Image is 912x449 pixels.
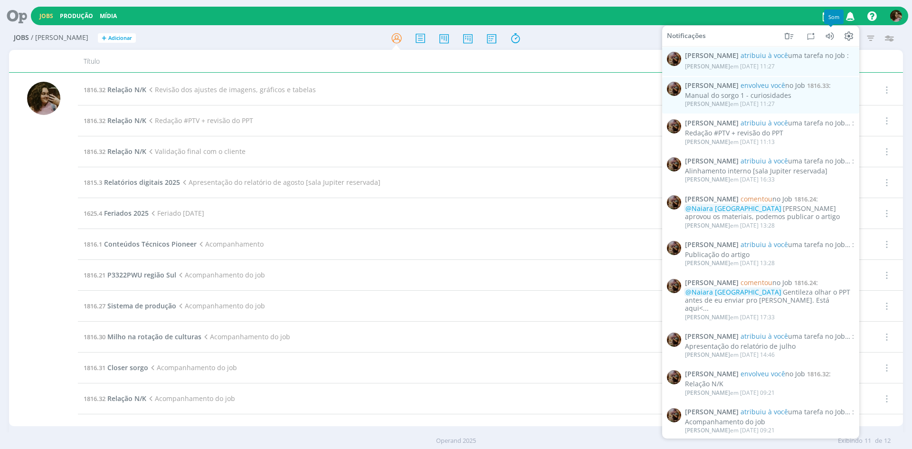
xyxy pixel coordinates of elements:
[197,239,264,248] span: Acompanhamento
[685,314,775,320] div: em [DATE] 17:33
[84,85,146,94] a: 1816.32Relação N/K
[84,332,201,341] a: 1816.30Milho na rotação de culturas
[100,12,117,20] a: Mídia
[31,34,88,42] span: / [PERSON_NAME]
[84,363,105,372] span: 1816.31
[146,85,316,94] span: Revisão dos ajustes de imagens, gráficos e tabelas
[84,363,148,372] a: 1816.31Closer sorgo
[201,332,290,341] span: Acompanhamento do job
[148,363,237,372] span: Acompanhamento do job
[60,12,93,20] a: Produção
[685,101,775,107] div: em [DATE] 11:27
[685,119,739,127] span: [PERSON_NAME]
[741,332,845,341] span: uma tarefa no Job
[84,394,146,403] a: 1816.32Relação N/K
[104,178,180,187] span: Relatórios digitais 2025
[84,147,146,156] a: 1816.32Relação N/K
[685,342,854,350] div: Apresentação do relatório de julho
[37,12,56,20] button: Jobs
[667,241,681,255] img: A
[685,129,854,137] div: Redação #PTV + revisão do PPT
[807,81,829,90] span: 1816.33
[864,436,871,446] span: 11
[84,301,176,310] a: 1816.27Sistema de produção
[84,209,149,218] a: 1625.4Feriados 2025
[685,195,739,203] span: [PERSON_NAME]
[741,81,785,90] span: envolveu você
[741,156,788,165] span: atribuiu à você
[149,209,204,218] span: Feriado [DATE]
[685,313,730,321] span: [PERSON_NAME]
[180,178,380,187] span: Apresentação do relatório de agosto [sala Jupiter reservada]
[84,116,146,125] a: 1816.32Relação N/K
[685,167,854,175] div: Alinhamento interno [sala Jupiter reservada]
[741,81,805,90] span: no Job
[107,363,148,372] span: Closer sorgo
[667,195,681,209] img: A
[685,278,854,287] span: :
[84,270,176,279] a: 1816.21P3322PWU região Sul
[685,370,739,378] span: [PERSON_NAME]
[667,157,681,172] img: A
[685,426,730,434] span: [PERSON_NAME]
[685,119,854,127] span: :
[104,239,197,248] span: Conteúdos Técnicos Pioneer
[107,270,176,279] span: P3322PWU região Sul
[84,271,105,279] span: 1816.21
[741,156,845,165] span: uma tarefa no Job
[57,12,96,20] button: Produção
[828,13,839,20] span: Som
[741,277,792,287] span: no Job
[685,138,730,146] span: [PERSON_NAME]
[146,394,235,403] span: Acompanhamento do job
[838,436,863,446] span: Exibindo
[107,301,176,310] span: Sistema de produção
[102,33,106,43] span: +
[685,427,775,434] div: em [DATE] 09:21
[741,369,785,378] span: envolveu você
[890,8,902,24] button: N
[685,139,775,145] div: em [DATE] 11:13
[84,302,105,310] span: 1816.27
[667,278,681,293] img: A
[685,388,730,396] span: [PERSON_NAME]
[685,52,854,60] span: :
[685,351,730,359] span: [PERSON_NAME]
[685,241,739,249] span: [PERSON_NAME]
[176,270,265,279] span: Acompanhamento do job
[685,259,730,267] span: [PERSON_NAME]
[741,194,772,203] span: comentou
[685,352,775,358] div: em [DATE] 14:46
[84,333,105,341] span: 1816.30
[685,333,739,341] span: [PERSON_NAME]
[685,408,854,416] span: :
[667,32,706,40] span: Notificações
[741,332,788,341] span: atribuiu à você
[685,157,739,165] span: [PERSON_NAME]
[741,407,788,416] span: atribuiu à você
[685,62,730,70] span: [PERSON_NAME]
[84,394,105,403] span: 1816.32
[84,116,105,125] span: 1816.32
[39,12,53,20] a: Jobs
[685,288,854,312] div: Gentileza olhar o PPT antes de eu enviar pro [PERSON_NAME]. Está aqui<...
[685,370,854,378] span: :
[685,91,854,99] div: Manual do sorgo 1 - curiosidades
[741,118,845,127] span: uma tarefa no Job
[107,394,146,403] span: Relação N/K
[685,278,739,287] span: [PERSON_NAME]
[107,147,146,156] span: Relação N/K
[84,178,102,187] span: 1815.3
[84,86,105,94] span: 1816.32
[107,85,146,94] span: Relação N/K
[741,51,788,60] span: atribuiu à você
[98,33,136,43] button: +Adicionar
[104,209,149,218] span: Feriados 2025
[97,12,120,20] button: Mídia
[685,287,781,296] span: @Naiara [GEOGRAPHIC_DATA]
[685,175,730,183] span: [PERSON_NAME]
[667,119,681,134] img: A
[807,370,829,378] span: 1816.32
[884,436,891,446] span: 12
[794,194,816,203] span: 1816.24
